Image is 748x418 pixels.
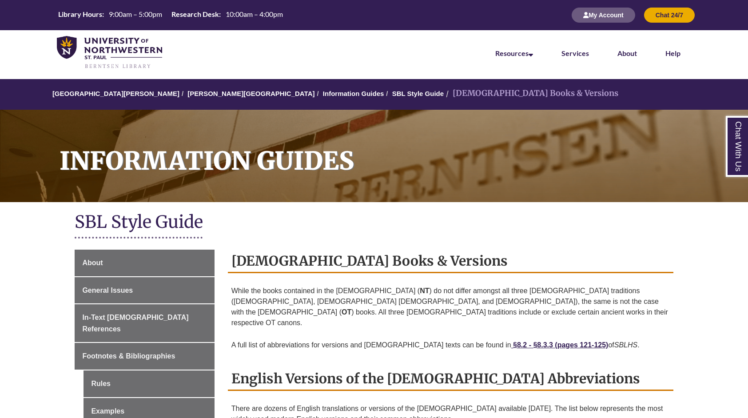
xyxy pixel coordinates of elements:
a: About [75,250,214,276]
span: Footnotes & Bibliographies [82,352,175,360]
a: In-Text [DEMOGRAPHIC_DATA] References [75,304,214,342]
h1: SBL Style Guide [75,211,673,235]
span: 10:00am – 4:00pm [226,10,283,18]
a: [GEOGRAPHIC_DATA][PERSON_NAME] [52,90,179,97]
button: My Account [572,8,635,23]
p: A full list of abbreviations for versions and [DEMOGRAPHIC_DATA] texts can be found in of . [231,336,670,354]
li: [DEMOGRAPHIC_DATA] Books & Versions [444,87,618,100]
a: Information Guides [323,90,384,97]
span: About [82,259,103,267]
a: Rules [84,370,214,397]
a: Resources [495,49,533,57]
a: §8.2 - §8.3.3 (pages 121-125) [511,341,609,349]
h2: English Versions of the [DEMOGRAPHIC_DATA] Abbreviations [228,367,673,391]
strong: OT [342,308,351,316]
strong: §8.2 - §8.3.3 (pages 121-125) [513,341,608,349]
img: UNWSP Library Logo [57,36,162,69]
th: Research Desk: [168,9,222,19]
a: General Issues [75,277,214,304]
a: Chat 24/7 [644,11,695,19]
a: Hours Today [55,9,286,21]
a: SBL Style Guide [392,90,444,97]
a: Help [665,49,680,57]
a: [PERSON_NAME][GEOGRAPHIC_DATA] [187,90,314,97]
a: About [617,49,637,57]
em: SBLHS [614,341,637,349]
h2: [DEMOGRAPHIC_DATA] Books & Versions [228,250,673,273]
a: Services [561,49,589,57]
p: While the books contained in the [DEMOGRAPHIC_DATA] ( ) do not differ amongst all three [DEMOGRAP... [231,282,670,332]
a: My Account [572,11,635,19]
strong: NT [420,287,429,295]
button: Chat 24/7 [644,8,695,23]
span: General Issues [82,287,133,294]
table: Hours Today [55,9,286,20]
h1: Information Guides [50,110,748,191]
a: Footnotes & Bibliographies [75,343,214,370]
span: 9:00am – 5:00pm [109,10,162,18]
span: In-Text [DEMOGRAPHIC_DATA] References [82,314,188,333]
th: Library Hours: [55,9,105,19]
